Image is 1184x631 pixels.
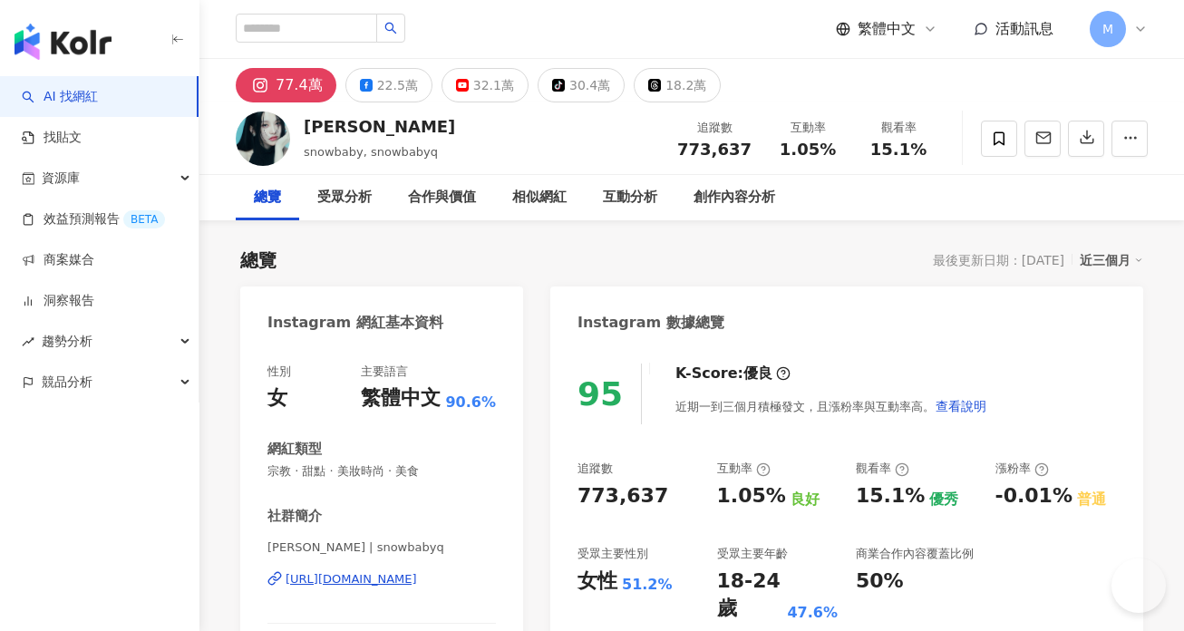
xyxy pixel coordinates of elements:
[267,463,496,480] span: 宗教 · 甜點 · 美妝時尚 · 美食
[717,461,771,477] div: 互動率
[445,393,496,413] span: 90.6%
[22,251,94,269] a: 商案媒合
[384,22,397,34] span: search
[675,364,791,383] div: K-Score :
[858,19,916,39] span: 繁體中文
[665,73,706,98] div: 18.2萬
[22,292,94,310] a: 洞察報告
[773,119,842,137] div: 互動率
[267,507,322,526] div: 社群簡介
[512,187,567,209] div: 相似網紅
[267,313,443,333] div: Instagram 網紅基本資料
[864,119,933,137] div: 觀看率
[995,20,1053,37] span: 活動訊息
[286,571,417,587] div: [URL][DOMAIN_NAME]
[304,115,455,138] div: [PERSON_NAME]
[408,187,476,209] div: 合作與價值
[870,141,927,159] span: 15.1%
[717,482,786,510] div: 1.05%
[317,187,372,209] div: 受眾分析
[236,112,290,166] img: KOL Avatar
[791,490,820,510] div: 良好
[267,440,322,459] div: 網紅類型
[240,248,277,273] div: 總覽
[603,187,657,209] div: 互動分析
[995,482,1072,510] div: -0.01%
[780,141,836,159] span: 1.05%
[42,362,92,403] span: 競品分析
[22,88,98,106] a: searchAI 找網紅
[577,546,648,562] div: 受眾主要性別
[856,482,925,510] div: 15.1%
[929,490,958,510] div: 優秀
[1080,248,1143,272] div: 近三個月
[634,68,721,102] button: 18.2萬
[936,399,986,413] span: 查看說明
[276,73,323,98] div: 77.4萬
[254,187,281,209] div: 總覽
[577,482,668,510] div: 773,637
[577,568,617,596] div: 女性
[473,73,514,98] div: 32.1萬
[42,321,92,362] span: 趨勢分析
[345,68,432,102] button: 22.5萬
[856,568,904,596] div: 50%
[856,546,974,562] div: 商業合作內容覆蓋比例
[622,575,673,595] div: 51.2%
[442,68,529,102] button: 32.1萬
[577,313,724,333] div: Instagram 數據總覽
[743,364,772,383] div: 優良
[675,388,987,424] div: 近期一到三個月積極發文，且漲粉率與互動率高。
[267,571,496,587] a: [URL][DOMAIN_NAME]
[933,253,1064,267] div: 最後更新日期：[DATE]
[236,68,336,102] button: 77.4萬
[267,539,496,556] span: [PERSON_NAME] | snowbabyq
[577,461,613,477] div: 追蹤數
[694,187,775,209] div: 創作內容分析
[267,384,287,413] div: 女
[22,335,34,348] span: rise
[361,364,408,380] div: 主要語言
[361,384,441,413] div: 繁體中文
[935,388,987,424] button: 查看說明
[15,24,112,60] img: logo
[538,68,625,102] button: 30.4萬
[677,119,752,137] div: 追蹤數
[1102,19,1113,39] span: M
[995,461,1049,477] div: 漲粉率
[377,73,418,98] div: 22.5萬
[577,375,623,413] div: 95
[42,158,80,199] span: 資源庫
[677,140,752,159] span: 773,637
[22,129,82,147] a: 找貼文
[787,603,838,623] div: 47.6%
[1111,558,1166,613] iframe: Help Scout Beacon - Open
[22,210,165,228] a: 效益預測報告BETA
[569,73,610,98] div: 30.4萬
[267,364,291,380] div: 性別
[304,145,438,159] span: snowbaby, snowbabyq
[1077,490,1106,510] div: 普通
[717,568,783,624] div: 18-24 歲
[717,546,788,562] div: 受眾主要年齡
[856,461,909,477] div: 觀看率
